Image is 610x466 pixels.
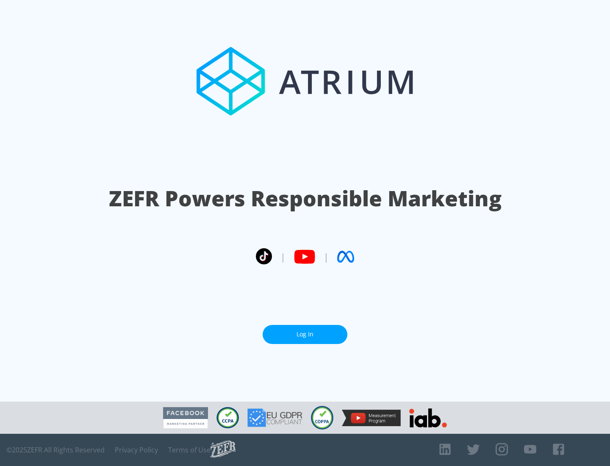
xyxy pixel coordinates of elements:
span: © 2025 ZEFR All Rights Reserved [6,446,105,454]
span: | [324,250,329,263]
a: Privacy Policy [115,446,158,454]
span: | [280,250,286,263]
a: Terms of Use [168,446,211,454]
img: CCPA Compliant [216,407,239,428]
img: YouTube Measurement Program [342,410,401,426]
img: COPPA Compliant [311,406,333,430]
img: IAB [409,408,447,427]
img: GDPR Compliant [247,408,302,427]
h1: ZEFR Powers Responsible Marketing [109,184,502,213]
img: Facebook Marketing Partner [163,407,208,429]
a: Log In [263,325,347,344]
